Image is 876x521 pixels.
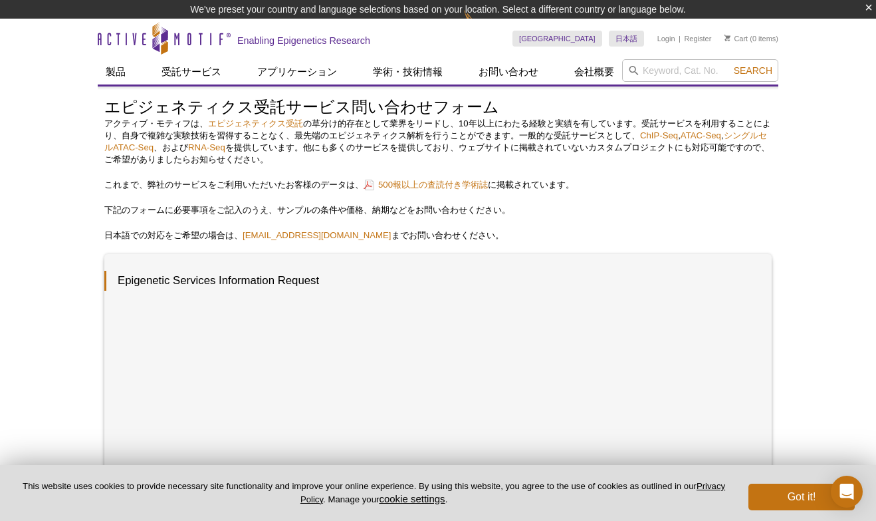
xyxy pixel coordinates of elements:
[154,59,229,85] a: 受託サービス
[188,142,225,152] a: RNA-Seq
[104,179,772,191] p: これまで、弊社のサービスをご利用いただいたお客様のデータは、 に掲載されています。
[464,10,499,41] img: Change Here
[681,130,721,140] a: ATAC-Seq
[237,35,370,47] h2: Enabling Epigenetics Research
[249,59,345,85] a: アプリケーション
[300,481,725,504] a: Privacy Policy
[512,31,602,47] a: [GEOGRAPHIC_DATA]
[566,59,622,85] a: 会社概要
[208,118,303,128] a: エピジェネティクス受託
[724,31,778,47] li: (0 items)
[379,493,445,504] button: cookie settings
[730,65,776,77] button: Search
[104,204,772,216] p: 下記のフォームに必要事項をご記入のうえ、サンプルの条件や価格、納期などをお問い合わせください。
[609,31,644,47] a: 日本語
[471,59,546,85] a: お問い合わせ
[657,34,675,43] a: Login
[243,230,391,240] a: [EMAIL_ADDRESS][DOMAIN_NAME]
[640,130,678,140] a: ChIP-Seq
[104,230,772,242] p: 日本語での対応をご希望の場合は、 までお問い合わせください。
[724,35,730,41] img: Your Cart
[679,31,681,47] li: |
[104,98,772,118] h1: エピジェネティクス受託サービス問い合わせフォーム
[622,59,778,82] input: Keyword, Cat. No.
[98,59,134,85] a: 製品
[365,59,451,85] a: 学術・技術情報
[831,476,863,508] div: Open Intercom Messenger
[21,480,726,506] p: This website uses cookies to provide necessary site functionality and improve your online experie...
[104,271,758,291] h3: Epigenetic Services Information Request
[724,34,748,43] a: Cart
[684,34,711,43] a: Register
[748,484,855,510] button: Got it!
[104,118,772,166] p: アクティブ・モティフは、 の草分け的存在として業界をリードし、10年以上にわたる経験と実績を有しています。受託サービスを利用することにより、自身で複雑な実験技術を習得することなく、最先端のエピジ...
[734,65,772,76] span: Search
[364,178,488,191] a: 500報以上の査読付き学術誌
